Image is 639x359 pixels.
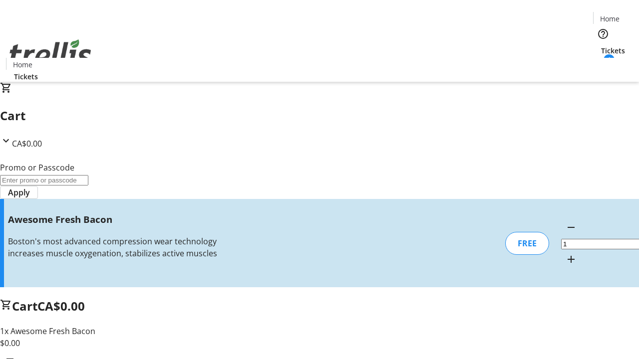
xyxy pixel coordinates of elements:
button: Help [593,24,613,44]
button: Decrement by one [561,217,581,237]
a: Home [594,13,626,24]
a: Home [6,59,38,70]
button: Increment by one [561,249,581,269]
span: CA$0.00 [12,138,42,149]
span: CA$0.00 [37,298,85,314]
button: Cart [593,56,613,76]
span: Home [600,13,620,24]
div: FREE [505,232,549,255]
img: Orient E2E Organization 5VlIFcayl0's Logo [6,28,95,78]
span: Tickets [601,45,625,56]
span: Home [13,59,32,70]
a: Tickets [593,45,633,56]
a: Tickets [6,71,46,82]
span: Tickets [14,71,38,82]
div: Boston's most advanced compression wear technology increases muscle oxygenation, stabilizes activ... [8,235,226,259]
h3: Awesome Fresh Bacon [8,212,226,226]
span: Apply [8,186,30,198]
